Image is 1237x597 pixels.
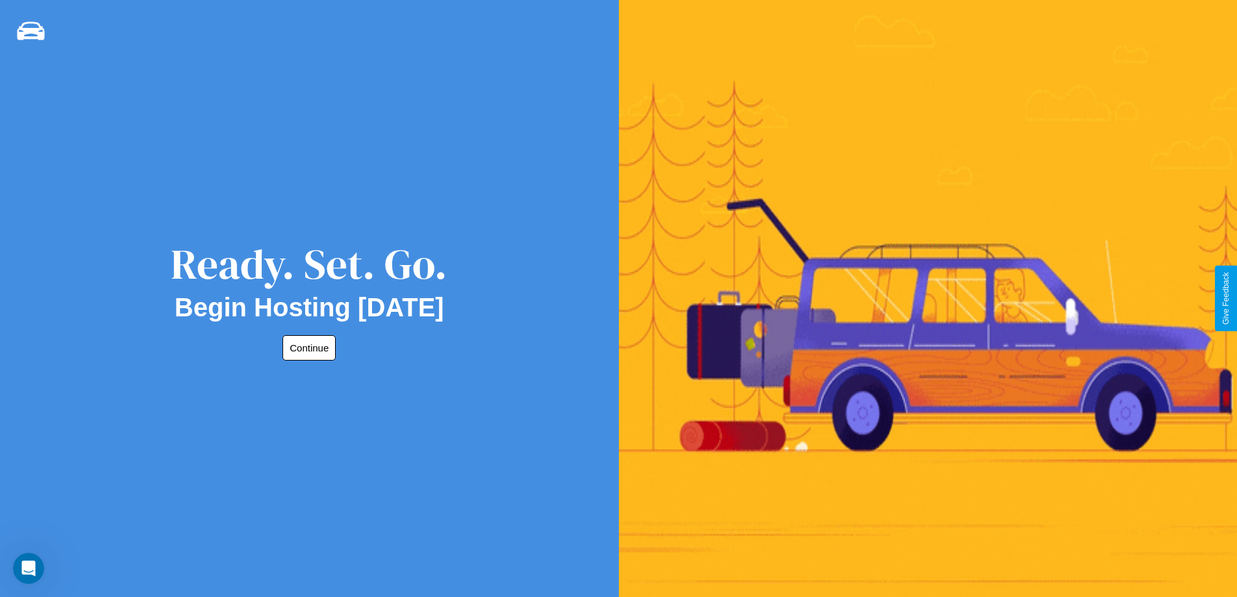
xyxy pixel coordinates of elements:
div: Give Feedback [1221,272,1231,325]
button: Continue [282,335,336,361]
h2: Begin Hosting [DATE] [175,293,444,322]
div: Ready. Set. Go. [171,235,447,293]
iframe: Intercom live chat [13,553,44,584]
